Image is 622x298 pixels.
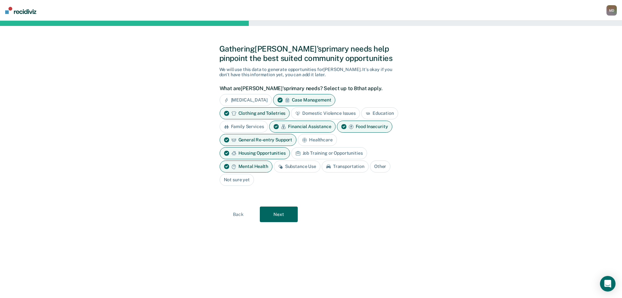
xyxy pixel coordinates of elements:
[219,44,403,63] div: Gathering [PERSON_NAME]'s primary needs help pinpoint the best suited community opportunities
[370,161,390,173] div: Other
[219,67,403,78] div: We will use this data to generate opportunities for [PERSON_NAME] . It's okay if you don't have t...
[269,121,335,133] div: Financial Assistance
[220,174,254,186] div: Not sure yet
[220,85,399,91] label: What are [PERSON_NAME]'s primary needs? Select up to 8 that apply.
[322,161,369,173] div: Transportation
[220,147,290,159] div: Housing Opportunities
[220,107,290,119] div: Clothing and Toiletries
[600,276,616,292] div: Open Intercom Messenger
[5,7,36,14] img: Recidiviz
[220,94,272,106] div: [MEDICAL_DATA]
[260,207,298,222] button: Next
[606,5,617,16] button: MD
[220,134,297,146] div: General Re-entry Support
[361,107,398,119] div: Education
[291,107,360,119] div: Domestic Violence Issues
[606,5,617,16] div: M D
[273,94,336,106] div: Case Management
[219,207,257,222] button: Back
[337,121,392,133] div: Food Insecurity
[220,121,268,133] div: Family Services
[291,147,367,159] div: Job Training or Opportunities
[298,134,337,146] div: Healthcare
[220,161,272,173] div: Mental Health
[274,161,320,173] div: Substance Use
